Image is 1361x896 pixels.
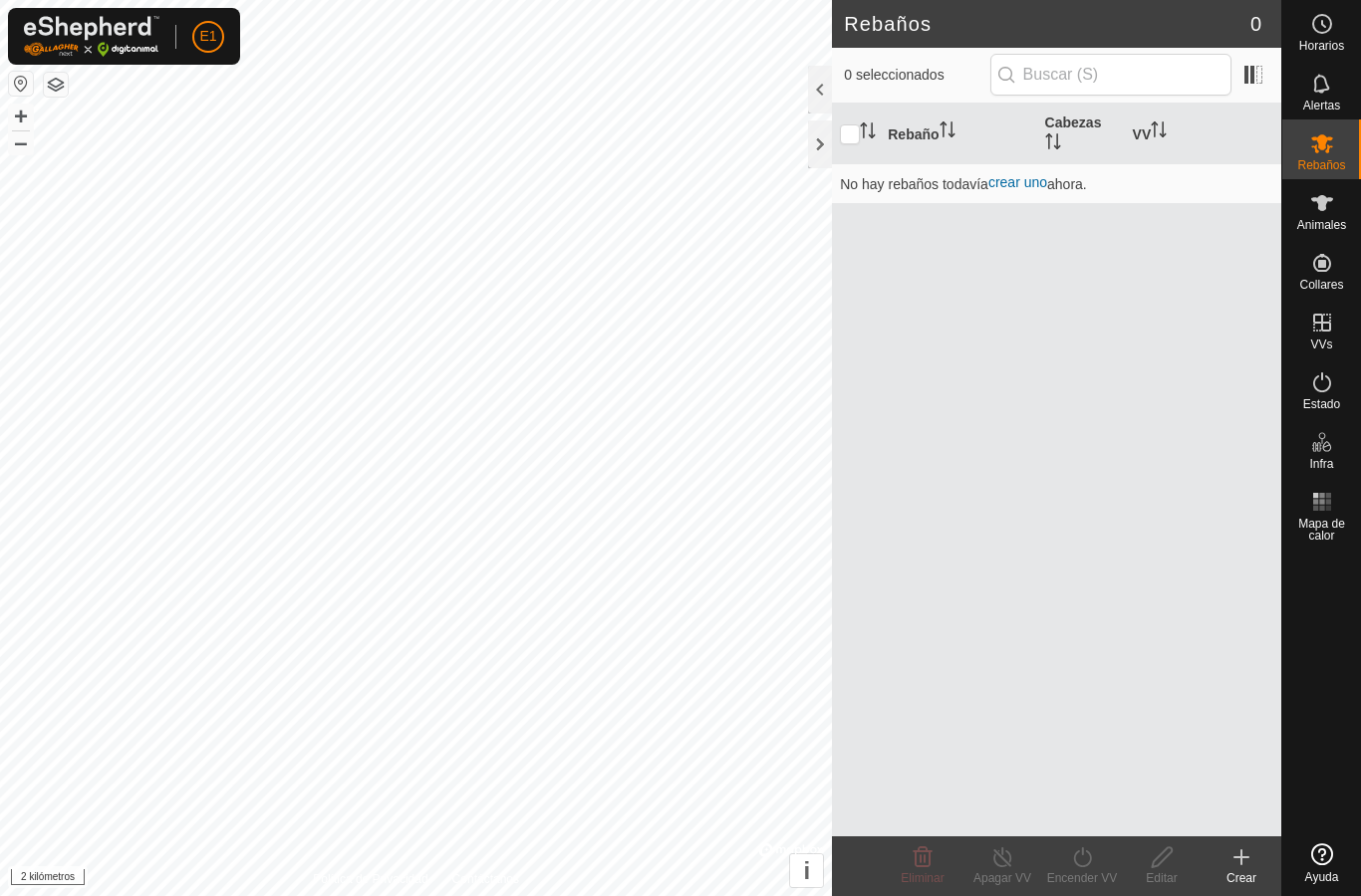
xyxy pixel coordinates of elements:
font: Rebaños [844,13,932,35]
p-sorticon: Activar para ordenar [1045,136,1061,152]
a: crear uno [988,174,1047,190]
a: Ayuda [1282,835,1361,891]
font: i [803,857,810,884]
font: No hay rebaños todavía [840,176,988,192]
font: 0 [1250,13,1261,35]
a: Contáctanos [452,870,519,888]
font: – [14,128,27,155]
font: Apagar VV [973,871,1031,885]
font: Alertas [1303,99,1340,112]
font: + [14,103,28,129]
p-sorticon: Activar para ordenar [940,124,955,140]
font: 0 seleccionados [844,67,944,83]
font: Mapa de calor [1298,517,1345,543]
font: Eliminar [901,871,944,885]
button: + [9,105,33,128]
font: Editar [1146,871,1177,885]
font: VV [1133,125,1152,141]
font: Animales [1297,218,1346,232]
button: – [9,130,33,154]
font: E1 [199,28,216,44]
button: Capas del Mapa [44,73,68,97]
font: Horarios [1299,39,1344,53]
font: Política de Privacidad [313,872,427,886]
font: Contáctanos [452,872,519,886]
font: Cabezas [1045,114,1102,130]
font: Crear [1226,871,1256,885]
font: ahora. [1047,176,1087,192]
font: Rebaño [888,125,939,141]
button: Restablecer mapa [9,72,33,96]
img: Logotipo de Gallagher [24,16,159,57]
input: Buscar (S) [990,54,1231,96]
font: Encender VV [1047,871,1118,885]
a: Política de Privacidad [313,870,427,888]
font: Estado [1303,397,1340,411]
p-sorticon: Activar para ordenar [1151,124,1167,140]
font: Rebaños [1297,158,1345,172]
font: VVs [1310,337,1332,351]
font: Infra [1309,457,1333,471]
button: i [790,854,823,887]
font: Collares [1299,278,1343,292]
font: Ayuda [1305,870,1339,884]
p-sorticon: Activar para ordenar [860,125,876,141]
